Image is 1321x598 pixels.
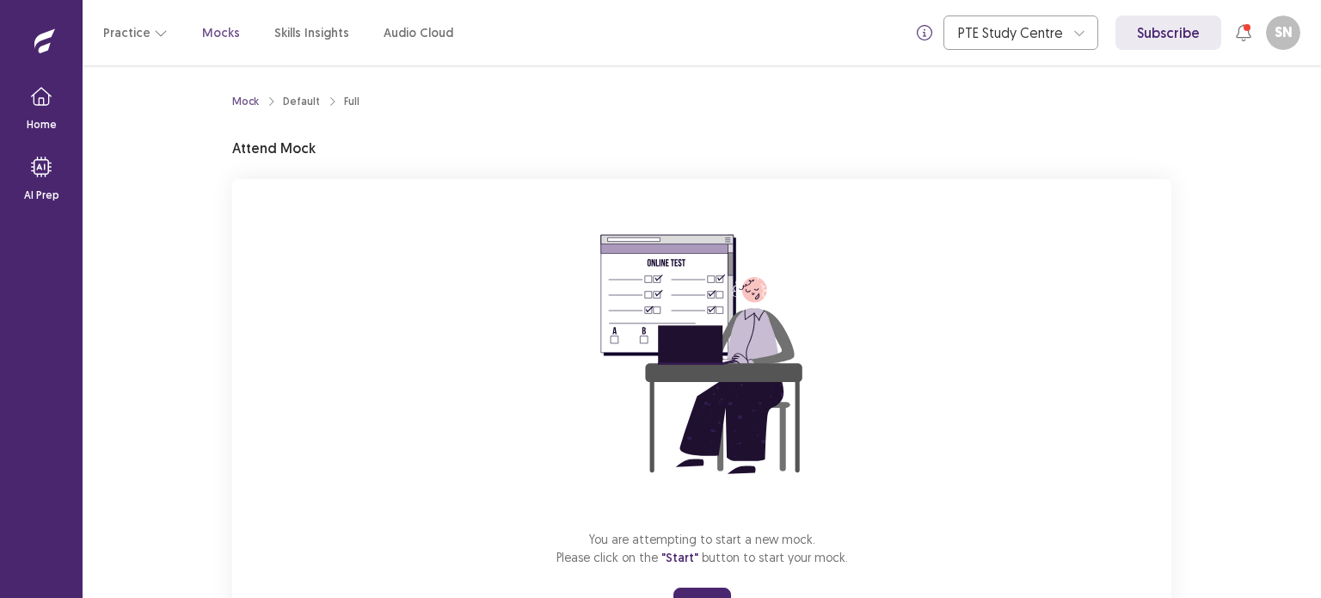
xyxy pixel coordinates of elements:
button: info [909,17,940,48]
a: Mock [232,94,259,109]
a: Mocks [202,24,240,42]
p: Attend Mock [232,138,316,158]
span: "Start" [661,550,698,565]
a: Skills Insights [274,24,349,42]
div: Default [283,94,320,109]
button: Practice [103,17,168,48]
img: attend-mock [547,200,857,509]
p: Home [27,117,57,133]
p: AI Prep [24,188,59,203]
div: PTE Study Centre [958,16,1065,49]
div: Full [344,94,359,109]
button: SN [1266,15,1300,50]
nav: breadcrumb [232,94,359,109]
a: Subscribe [1115,15,1221,50]
p: You are attempting to start a new mock. Please click on the button to start your mock. [556,530,848,567]
a: Audio Cloud [384,24,453,42]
